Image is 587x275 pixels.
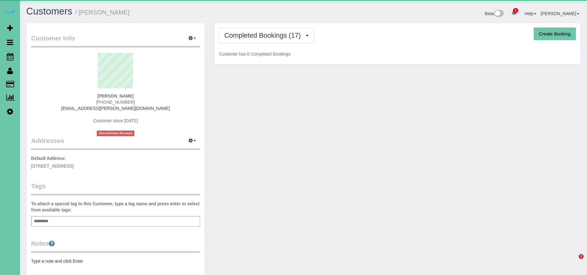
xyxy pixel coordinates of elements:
span: Completed Bookings (17) [224,31,304,39]
label: Default Address: [31,155,66,161]
span: 1 [513,8,518,13]
a: Customers [26,6,72,17]
legend: Customer Info [31,34,200,48]
a: [PERSON_NAME] [541,11,579,16]
legend: Tags [31,181,200,195]
a: Help [524,11,536,16]
button: Completed Bookings (17) [219,27,314,43]
span: 2 [579,254,584,259]
a: 1 [508,6,520,20]
span: Customer since [DATE] [93,118,138,123]
span: Unconfirmed Account [97,131,134,136]
legend: Notes [31,239,200,253]
span: [PHONE_NUMBER] [96,100,135,105]
p: Customer has 0 Completed Bookings [219,51,576,57]
a: [EMAIL_ADDRESS][PERSON_NAME][DOMAIN_NAME] [61,106,170,111]
a: Beta [485,11,504,16]
span: [STREET_ADDRESS] [31,164,74,169]
small: / [PERSON_NAME] [75,9,130,16]
strong: [PERSON_NAME] [97,94,133,98]
label: To attach a special tag to this Customer, type a tag name and press enter or select from availabl... [31,201,200,213]
img: Automaid Logo [4,6,16,15]
iframe: Intercom live chat [566,254,581,269]
pre: Type a note and click Enter [31,258,200,264]
button: Create Booking [534,27,576,40]
img: New interface [494,10,504,18]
